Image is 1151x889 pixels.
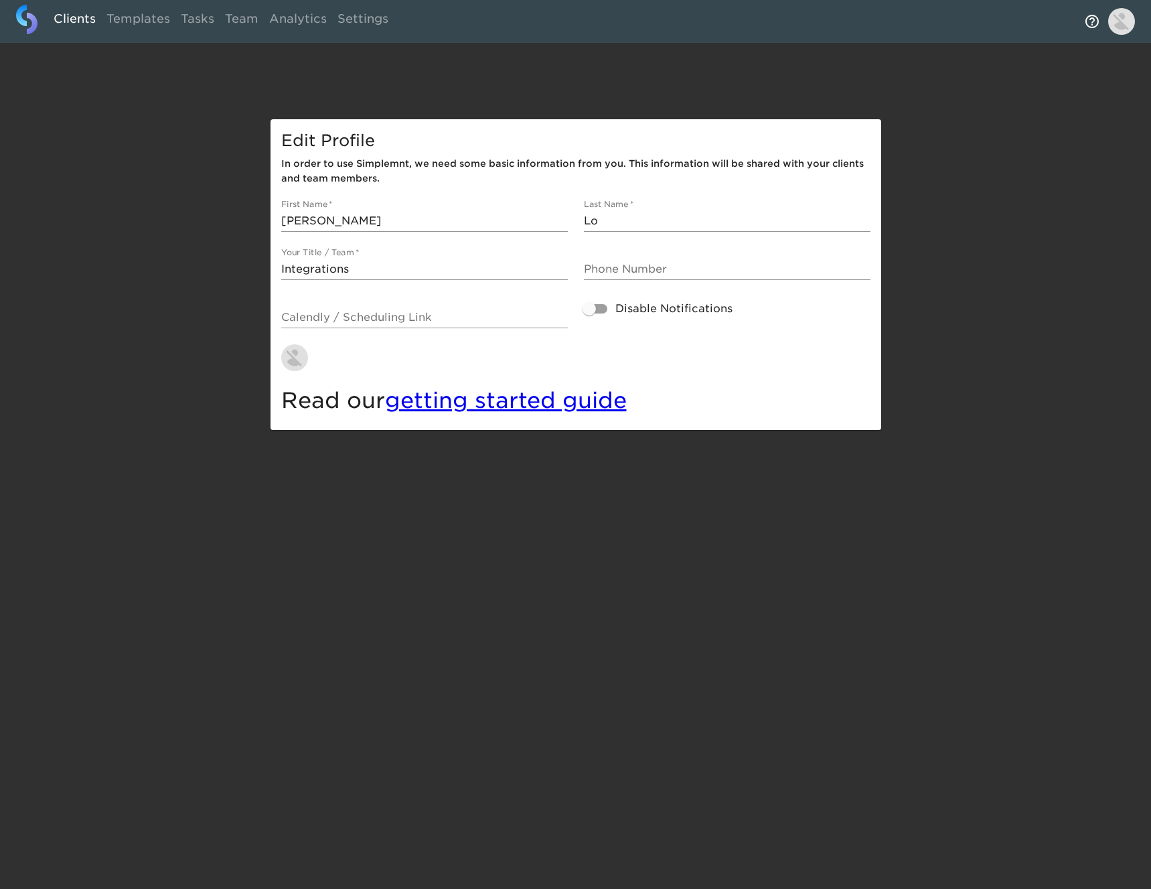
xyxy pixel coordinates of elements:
[48,5,101,38] a: Clients
[175,5,220,38] a: Tasks
[101,5,175,38] a: Templates
[220,5,264,38] a: Team
[281,344,308,371] img: AAuE7mBAMVP-QLKT0UxcRMlKCJ_3wrhyfoDdiz0wNcS2
[332,5,394,38] a: Settings
[615,301,733,317] span: Disable Notifications
[273,336,316,379] button: Change Profile Picture
[16,5,37,34] img: logo
[264,5,332,38] a: Analytics
[281,130,870,151] h5: Edit Profile
[385,387,627,413] a: getting started guide
[281,200,333,208] label: First Name
[1076,5,1108,38] button: notifications
[281,249,359,257] label: Your Title / Team
[281,387,870,414] h4: Read our
[281,157,870,186] h6: In order to use Simplemnt, we need some basic information from you. This information will be shar...
[1108,8,1135,35] img: Profile
[584,200,633,208] label: Last Name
